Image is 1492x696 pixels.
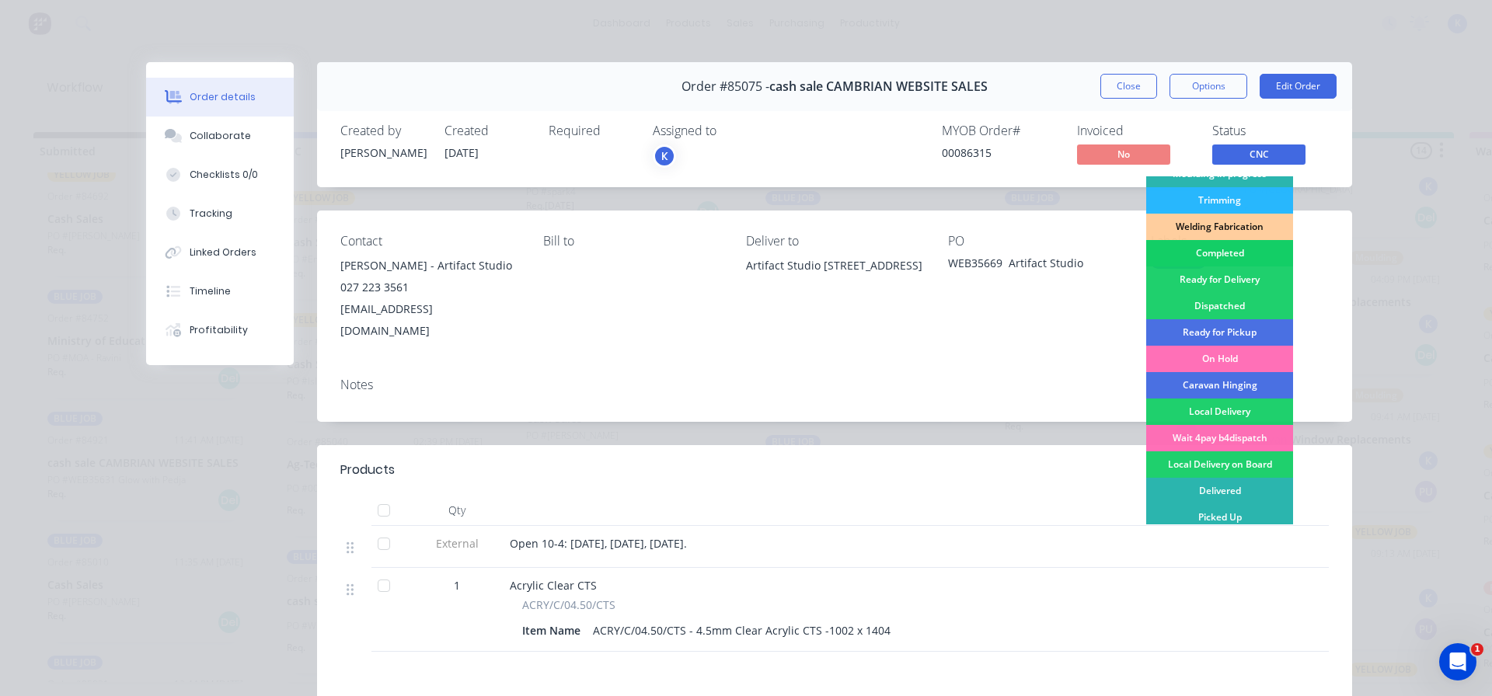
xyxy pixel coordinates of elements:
[587,619,897,642] div: ACRY/C/04.50/CTS - 4.5mm Clear Acrylic CTS -1002 x 1404
[444,124,530,138] div: Created
[1146,425,1293,451] div: Wait 4pay b4dispatch
[1260,74,1337,99] button: Edit Order
[653,144,676,168] button: K
[1146,346,1293,372] div: On Hold
[146,311,294,350] button: Profitability
[190,245,256,259] div: Linked Orders
[1146,214,1293,240] div: Welding Fabrication
[653,124,808,138] div: Assigned to
[746,255,924,277] div: Artifact Studio [STREET_ADDRESS]
[942,144,1058,161] div: 00086315
[340,298,518,342] div: [EMAIL_ADDRESS][DOMAIN_NAME]
[410,495,504,526] div: Qty
[190,168,258,182] div: Checklists 0/0
[146,78,294,117] button: Order details
[146,155,294,194] button: Checklists 0/0
[417,535,497,552] span: External
[1146,372,1293,398] div: Caravan Hinging
[340,255,518,342] div: [PERSON_NAME] - Artifact Studio027 223 3561[EMAIL_ADDRESS][DOMAIN_NAME]
[1471,643,1483,656] span: 1
[1212,144,1305,164] span: CNC
[340,378,1329,392] div: Notes
[340,255,518,277] div: [PERSON_NAME] - Artifact Studio
[146,194,294,233] button: Tracking
[549,124,634,138] div: Required
[190,323,248,337] div: Profitability
[146,272,294,311] button: Timeline
[190,90,256,104] div: Order details
[1146,187,1293,214] div: Trimming
[1077,124,1194,138] div: Invoiced
[190,284,231,298] div: Timeline
[1146,266,1293,293] div: Ready for Delivery
[1146,504,1293,531] div: Picked Up
[1439,643,1476,680] iframe: Intercom live chat
[1146,293,1293,319] div: Dispatched
[948,234,1126,249] div: PO
[682,79,769,94] span: Order #85075 -
[948,255,1126,277] div: WEB35669 Artifact Studio
[1146,398,1293,425] div: Local Delivery
[746,234,924,249] div: Deliver to
[1146,240,1293,266] div: Completed
[340,234,518,249] div: Contact
[340,461,395,479] div: Products
[510,578,597,593] span: Acrylic Clear CTS
[1212,144,1305,168] button: CNC
[769,79,988,94] span: cash sale CAMBRIAN WEBSITE SALES
[146,117,294,155] button: Collaborate
[454,577,460,593] span: 1
[746,255,924,304] div: Artifact Studio [STREET_ADDRESS]
[510,536,687,551] span: Open 10-4: [DATE], [DATE], [DATE].
[1100,74,1157,99] button: Close
[1146,478,1293,504] div: Delivered
[522,619,587,642] div: Item Name
[942,124,1058,138] div: MYOB Order #
[522,597,615,613] span: ACRY/C/04.50/CTS
[1146,451,1293,478] div: Local Delivery on Board
[1077,144,1170,164] span: No
[543,234,721,249] div: Bill to
[1146,319,1293,346] div: Ready for Pickup
[1170,74,1247,99] button: Options
[146,233,294,272] button: Linked Orders
[340,277,518,298] div: 027 223 3561
[444,145,479,160] span: [DATE]
[1212,124,1329,138] div: Status
[340,124,426,138] div: Created by
[190,207,232,221] div: Tracking
[340,144,426,161] div: [PERSON_NAME]
[190,129,251,143] div: Collaborate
